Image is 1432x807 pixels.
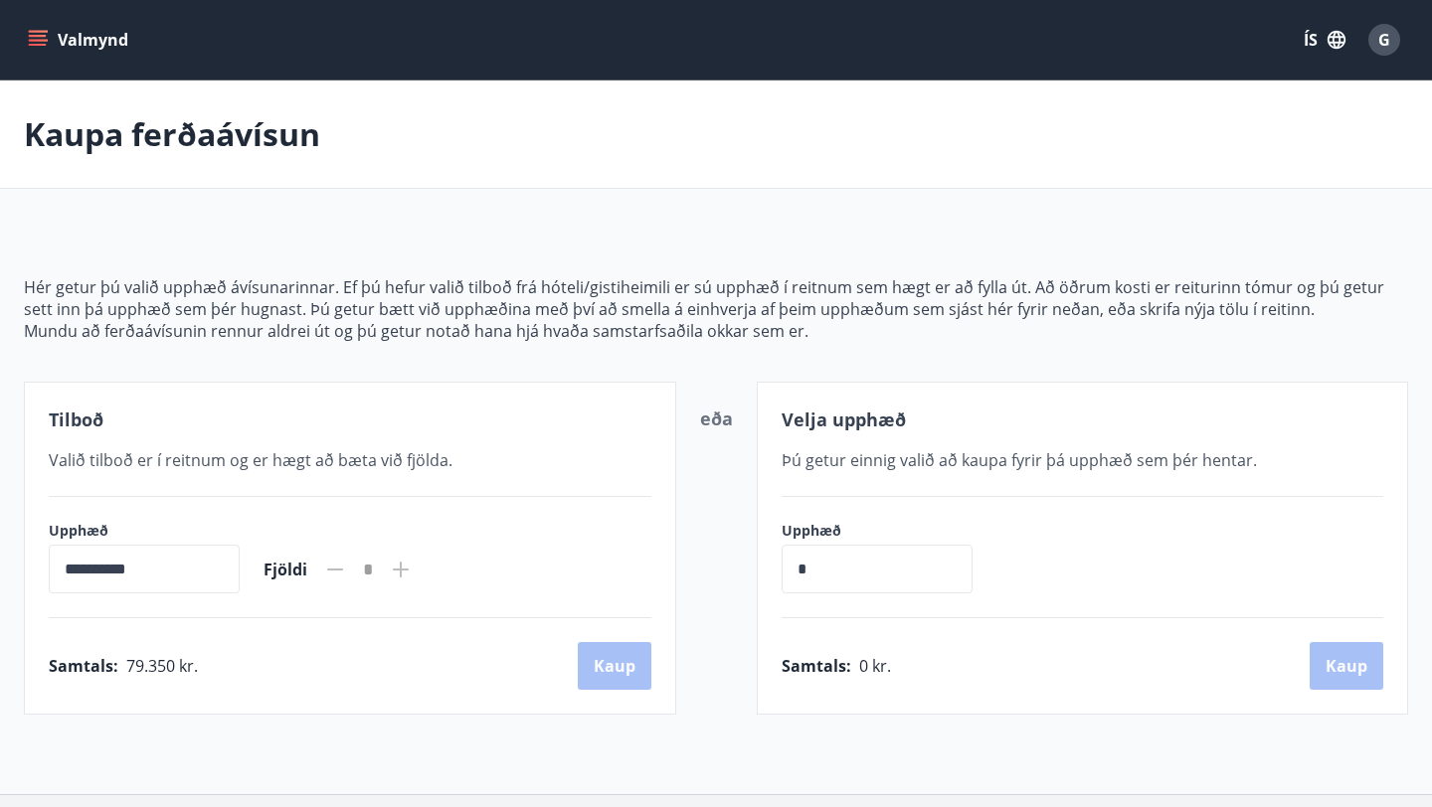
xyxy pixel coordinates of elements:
span: 0 kr. [859,655,891,677]
p: Hér getur þú valið upphæð ávísunarinnar. Ef þú hefur valið tilboð frá hóteli/gistiheimili er sú u... [24,276,1408,320]
span: G [1378,29,1390,51]
span: Tilboð [49,407,103,431]
button: menu [24,22,136,58]
p: Mundu að ferðaávísunin rennur aldrei út og þú getur notað hana hjá hvaða samstarfsaðila okkar sem... [24,320,1408,342]
span: Þú getur einnig valið að kaupa fyrir þá upphæð sem þér hentar. [782,449,1257,471]
span: Samtals : [49,655,118,677]
p: Kaupa ferðaávísun [24,112,320,156]
label: Upphæð [49,521,240,541]
span: Samtals : [782,655,851,677]
span: Valið tilboð er í reitnum og er hægt að bæta við fjölda. [49,449,452,471]
span: Fjöldi [264,559,307,580]
span: 79.350 kr. [126,655,198,677]
span: Velja upphæð [782,407,906,431]
label: Upphæð [782,521,992,541]
button: ÍS [1293,22,1356,58]
span: eða [700,406,733,430]
button: G [1360,16,1408,64]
